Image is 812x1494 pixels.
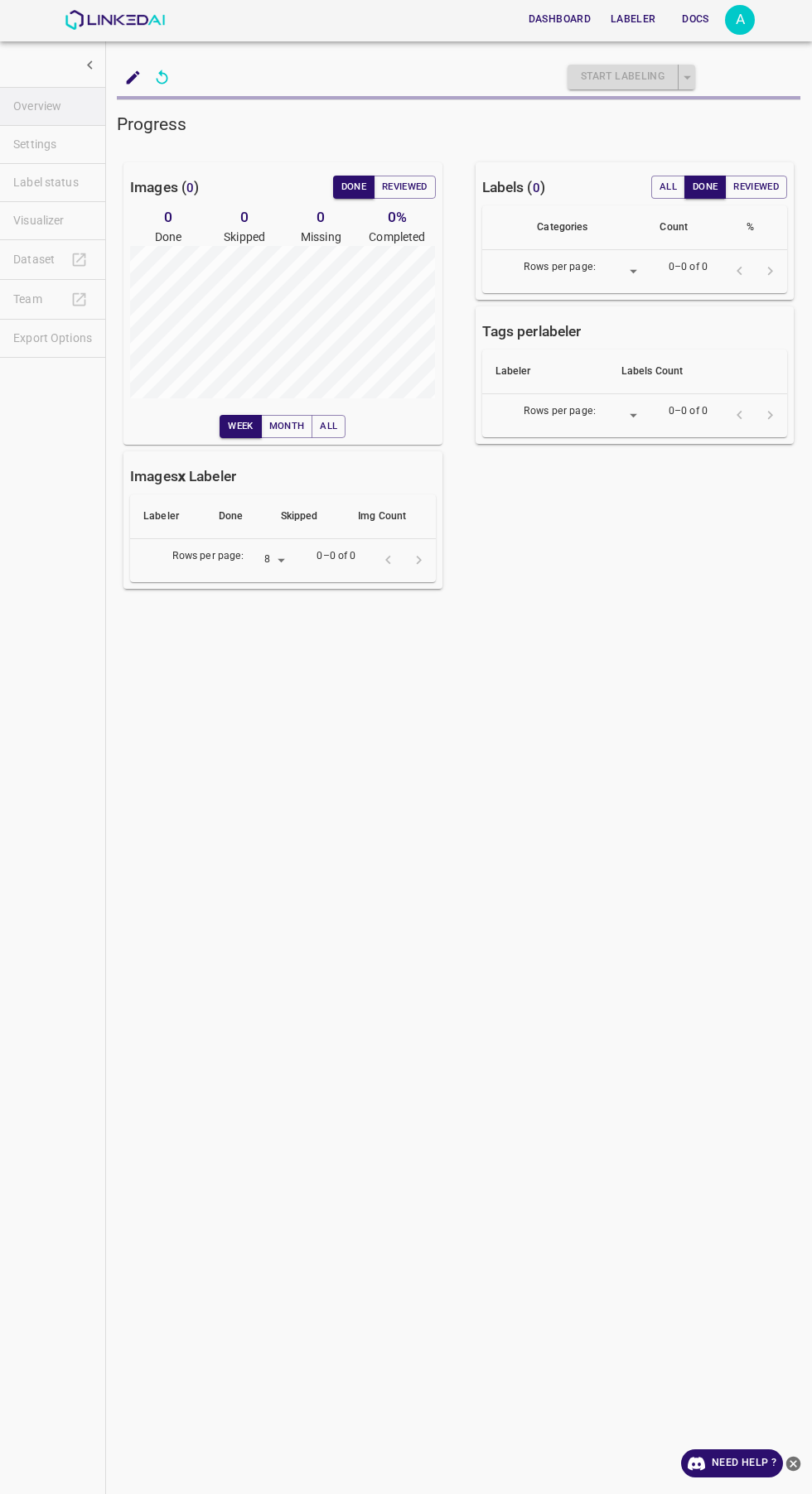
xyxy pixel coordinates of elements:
h6: Tags per labeler [482,320,582,343]
th: Labels Count [608,349,787,394]
h6: Images Labeler [130,465,236,488]
a: Dashboard [519,2,601,36]
h6: Images ( ) [130,176,199,199]
p: Rows per page: [524,404,596,419]
a: Docs [665,2,725,36]
th: Skipped [268,494,345,539]
b: x [178,468,186,484]
a: Need Help ? [681,1449,783,1477]
div: ​ [602,260,642,282]
div: split button [568,65,695,89]
button: All [312,415,346,438]
p: 0–0 of 0 [669,404,708,419]
p: Rows per page: [524,260,596,275]
button: Dashboard [522,6,597,33]
button: All [651,176,685,199]
button: Reviewed [725,176,787,199]
th: % [733,205,787,250]
span: 0 [533,181,540,195]
button: Open settings [725,5,755,35]
h6: Labels ( ) [482,176,545,199]
h6: 0 [283,205,359,229]
h5: Progress [117,113,800,136]
button: Done [333,176,375,199]
th: Labeler [130,494,205,539]
p: 0–0 of 0 [317,549,355,564]
p: Completed [359,229,435,246]
button: Docs [669,6,722,33]
p: Missing [283,229,359,246]
h6: 0 [206,205,283,229]
div: 8 [250,549,290,571]
a: Labeler [601,2,665,36]
th: Img Count [345,494,436,539]
h6: 0 [130,205,206,229]
th: Labeler [482,349,608,394]
button: Week [220,415,261,438]
button: Month [261,415,313,438]
th: Categories [524,205,646,250]
div: ​ [602,404,642,427]
button: Done [684,176,726,199]
th: Done [205,494,268,539]
button: add to shopping cart [118,62,148,93]
button: Labeler [604,6,662,33]
span: 0 [186,181,194,195]
button: close-help [783,1449,804,1477]
button: show more [75,50,105,80]
p: Skipped [206,229,283,246]
img: LinkedAI [65,10,165,30]
p: Rows per page: [172,549,244,564]
button: Reviewed [374,176,436,199]
p: 0–0 of 0 [669,260,708,275]
div: A [725,5,755,35]
p: Done [130,229,206,246]
th: Count [646,205,732,250]
h6: 0 % [359,205,435,229]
